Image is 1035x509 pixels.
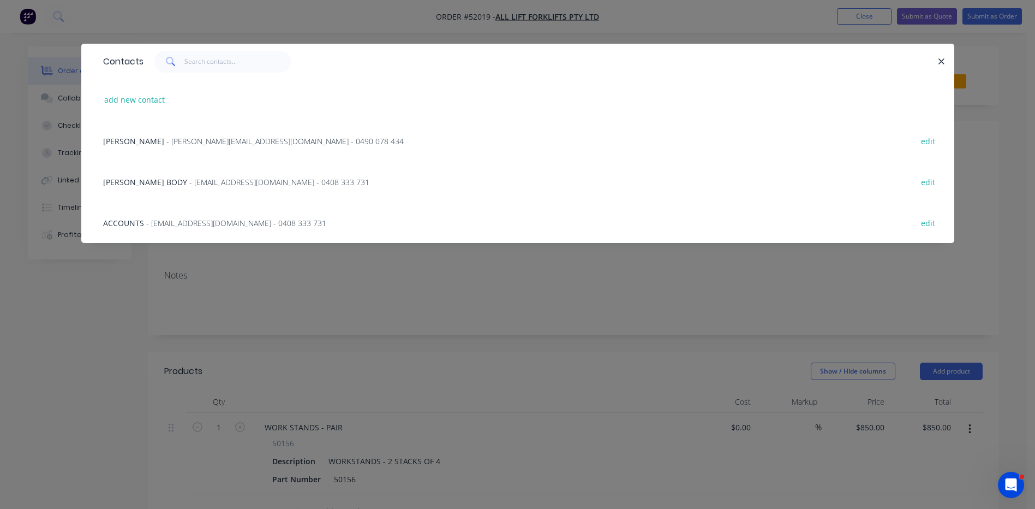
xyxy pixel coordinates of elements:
button: edit [916,174,941,189]
button: add new contact [99,92,171,107]
span: - [EMAIL_ADDRESS][DOMAIN_NAME] - 0408 333 731 [146,218,326,228]
span: ACCOUNTS [103,218,144,228]
input: Search contacts... [184,51,291,73]
iframe: Intercom live chat [998,472,1024,498]
span: [PERSON_NAME] BODY [103,177,187,187]
button: edit [916,215,941,230]
button: edit [916,133,941,148]
span: [PERSON_NAME] [103,136,164,146]
div: Contacts [98,44,143,79]
span: - [EMAIL_ADDRESS][DOMAIN_NAME] - 0408 333 731 [189,177,369,187]
span: - [PERSON_NAME][EMAIL_ADDRESS][DOMAIN_NAME] - 0490 078 434 [166,136,404,146]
